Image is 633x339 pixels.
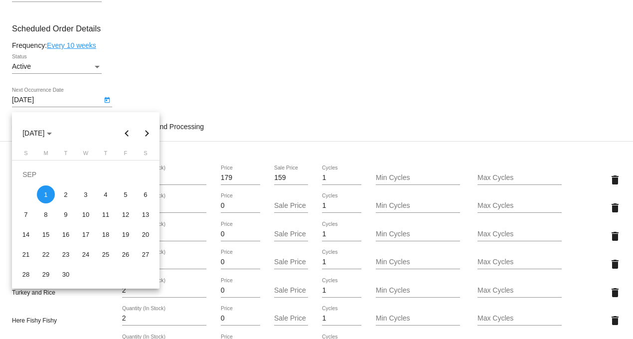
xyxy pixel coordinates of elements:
[16,244,36,264] td: September 21, 2025
[37,205,55,223] div: 8
[56,150,76,160] th: Tuesday
[137,225,155,243] div: 20
[77,185,95,203] div: 3
[37,185,55,203] div: 1
[57,205,75,223] div: 9
[57,185,75,203] div: 2
[117,205,135,223] div: 12
[56,204,76,224] td: September 9, 2025
[116,150,136,160] th: Friday
[136,150,156,160] th: Saturday
[14,123,60,143] button: Choose month and year
[96,150,116,160] th: Thursday
[57,245,75,263] div: 23
[116,184,136,204] td: September 5, 2025
[116,224,136,244] td: September 19, 2025
[17,265,35,283] div: 28
[16,224,36,244] td: September 14, 2025
[97,245,115,263] div: 25
[136,244,156,264] td: September 27, 2025
[36,204,56,224] td: September 8, 2025
[17,225,35,243] div: 14
[96,244,116,264] td: September 25, 2025
[117,123,137,143] button: Previous month
[77,245,95,263] div: 24
[136,204,156,224] td: September 13, 2025
[96,204,116,224] td: September 11, 2025
[136,224,156,244] td: September 20, 2025
[37,225,55,243] div: 15
[17,205,35,223] div: 7
[57,265,75,283] div: 30
[36,244,56,264] td: September 22, 2025
[37,265,55,283] div: 29
[137,245,155,263] div: 27
[56,224,76,244] td: September 16, 2025
[22,129,52,137] span: [DATE]
[96,224,116,244] td: September 18, 2025
[76,244,96,264] td: September 24, 2025
[37,245,55,263] div: 22
[117,185,135,203] div: 5
[137,185,155,203] div: 6
[16,204,36,224] td: September 7, 2025
[56,244,76,264] td: September 23, 2025
[56,264,76,284] td: September 30, 2025
[36,150,56,160] th: Monday
[56,184,76,204] td: September 2, 2025
[97,185,115,203] div: 4
[16,264,36,284] td: September 28, 2025
[16,150,36,160] th: Sunday
[76,184,96,204] td: September 3, 2025
[36,224,56,244] td: September 15, 2025
[116,244,136,264] td: September 26, 2025
[77,225,95,243] div: 17
[76,150,96,160] th: Wednesday
[137,205,155,223] div: 13
[97,225,115,243] div: 18
[76,224,96,244] td: September 17, 2025
[36,264,56,284] td: September 29, 2025
[97,205,115,223] div: 11
[96,184,116,204] td: September 4, 2025
[77,205,95,223] div: 10
[17,245,35,263] div: 21
[117,245,135,263] div: 26
[116,204,136,224] td: September 12, 2025
[137,123,157,143] button: Next month
[36,184,56,204] td: September 1, 2025
[76,204,96,224] td: September 10, 2025
[136,184,156,204] td: September 6, 2025
[57,225,75,243] div: 16
[16,165,156,184] td: SEP
[117,225,135,243] div: 19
